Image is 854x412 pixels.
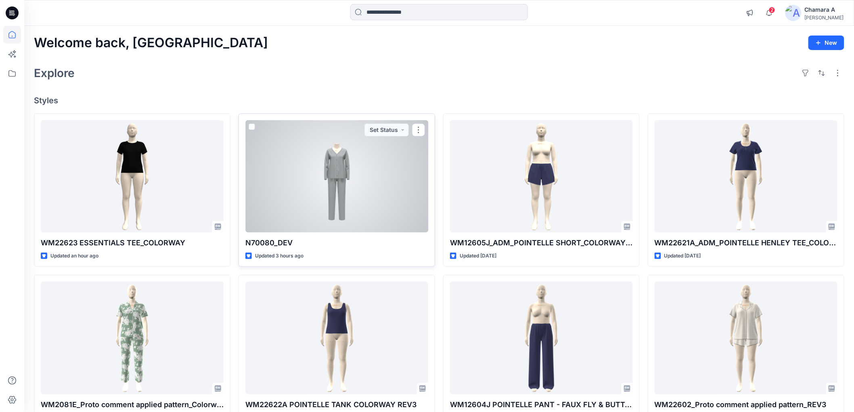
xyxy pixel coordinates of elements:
a: WM22622A POINTELLE TANK COLORWAY REV3 [245,282,428,394]
p: WM22621A_ADM_POINTELLE HENLEY TEE_COLORWAY_REV5L [655,237,837,249]
button: New [808,36,844,50]
p: WM12604J POINTELLE PANT - FAUX FLY & BUTTONS + PICOT_COLORWAY _REV2 [450,399,633,410]
div: [PERSON_NAME] [805,15,844,21]
div: Chamara A [805,5,844,15]
h4: Styles [34,96,844,105]
p: WM22602_Proto comment applied pattern_REV3 [655,399,837,410]
p: WM12605J_ADM_POINTELLE SHORT_COLORWAY_REV5 [450,237,633,249]
a: WM12605J_ADM_POINTELLE SHORT_COLORWAY_REV5 [450,120,633,232]
p: Updated 3 hours ago [255,252,304,260]
img: avatar [785,5,802,21]
a: WM22623 ESSENTIALS TEE_COLORWAY [41,120,224,232]
p: Updated an hour ago [50,252,98,260]
a: WM22621A_ADM_POINTELLE HENLEY TEE_COLORWAY_REV5L [655,120,837,232]
h2: Welcome back, [GEOGRAPHIC_DATA] [34,36,268,50]
h2: Explore [34,67,75,79]
p: WM22623 ESSENTIALS TEE_COLORWAY [41,237,224,249]
a: WM12604J POINTELLE PANT - FAUX FLY & BUTTONS + PICOT_COLORWAY _REV2 [450,282,633,394]
a: WM2081E_Proto comment applied pattern_Colorway_REV11 [41,282,224,394]
a: N70080_DEV [245,120,428,232]
p: WM2081E_Proto comment applied pattern_Colorway_REV11 [41,399,224,410]
p: Updated [DATE] [664,252,701,260]
a: WM22602_Proto comment applied pattern_REV3 [655,282,837,394]
p: WM22622A POINTELLE TANK COLORWAY REV3 [245,399,428,410]
p: Updated [DATE] [460,252,496,260]
p: N70080_DEV [245,237,428,249]
span: 2 [769,7,775,13]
